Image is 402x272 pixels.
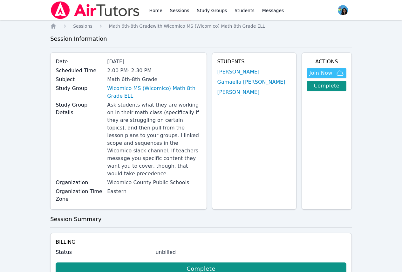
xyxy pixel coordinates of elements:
[50,34,352,43] h3: Session Information
[217,58,291,66] h4: Students
[217,68,260,76] a: [PERSON_NAME]
[310,69,332,77] span: Join Now
[109,24,265,29] span: Math 6th-8th Grade with Wicomico MS (Wicomico) Math 8th Grade ELL
[56,248,152,256] label: Status
[56,85,103,92] label: Study Group
[56,76,103,83] label: Subject
[107,179,201,186] div: Wicomico County Public Schools
[155,248,346,256] div: unbilled
[107,67,201,74] div: 2:00 PM - 2:30 PM
[217,88,260,96] a: [PERSON_NAME]
[107,188,201,195] div: Eastern
[73,23,92,29] a: Sessions
[73,24,92,29] span: Sessions
[56,238,346,246] h4: Billing
[56,67,103,74] label: Scheduled Time
[107,76,201,83] div: Math 6th-8th Grade
[217,78,285,86] a: Gamaella [PERSON_NAME]
[307,81,346,91] a: Complete
[56,179,103,186] label: Organization
[56,188,103,203] label: Organization Time Zone
[50,23,352,29] nav: Breadcrumb
[56,101,103,116] label: Study Group Details
[107,101,201,178] div: Ask students what they are working on in their math class (specifically if they are struggling on...
[109,23,265,29] a: Math 6th-8th Gradewith Wicomico MS (Wicomico) Math 8th Grade ELL
[307,68,346,78] button: Join Now
[56,58,103,66] label: Date
[50,1,140,19] img: Air Tutors
[262,7,284,14] span: Messages
[107,85,201,100] a: Wicomico MS (Wicomico) Math 8th Grade ELL
[107,58,201,66] div: [DATE]
[307,58,346,66] h4: Actions
[50,215,352,224] h3: Session Summary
